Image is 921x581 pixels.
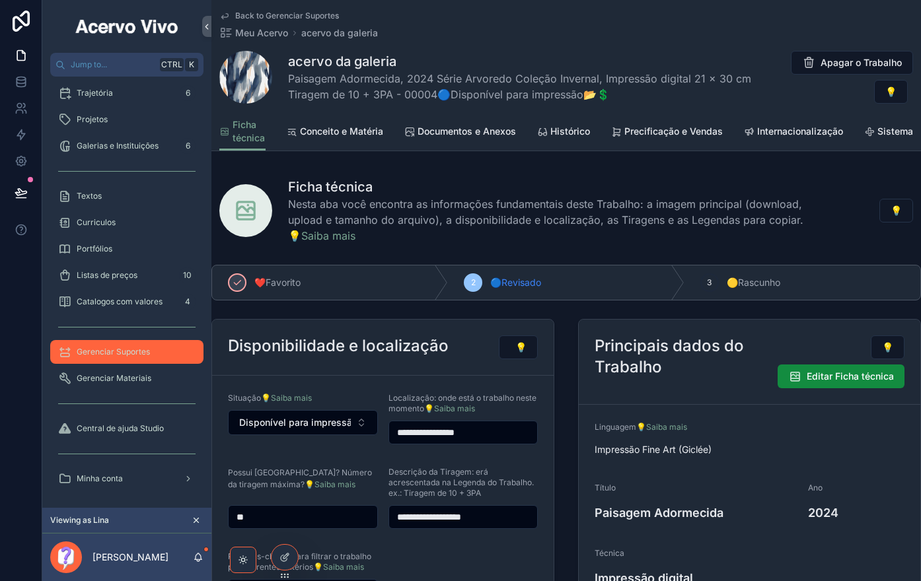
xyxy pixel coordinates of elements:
[71,59,155,70] span: Jump to...
[228,467,378,491] p: Possui [GEOGRAPHIC_DATA]? Número da tiragem máxima?
[404,120,516,146] a: Documentos e Anexos
[239,416,351,429] span: Disponível para impressão
[388,467,538,498] span: Descrição da Tiragem: erá acrescentada na Legenda do Trabalho. ex.: Tiragem de 10 + 3PA
[77,88,113,98] span: Trajetória
[595,422,687,432] span: Linguagem
[808,504,904,522] h4: 2024
[77,423,164,434] span: Central de ajuda Studio
[186,59,197,70] span: K
[50,81,203,105] a: Trajetória6
[50,108,203,131] a: Projetos
[219,26,288,40] a: Meu Acervo
[499,335,538,359] button: 💡
[418,125,516,138] span: Documentos e Anexos
[300,125,383,138] span: Conceito e Matéria
[595,483,616,493] span: Título
[595,443,712,456] span: Impressão Fine Art (Giclée)
[313,562,364,572] a: 💡Saiba mais
[77,191,102,201] span: Textos
[228,551,378,572] span: Palavras-chave: para filtrar o trabalho por diferentes critérios
[219,113,266,151] a: Ficha técnica
[77,244,112,254] span: Portfólios
[228,335,449,357] h2: Disponibilidade e localização
[180,294,196,310] div: 4
[73,16,180,37] img: App logo
[92,551,168,564] p: [PERSON_NAME]
[885,85,897,98] span: 💡
[50,340,203,364] a: Gerenciar Suportes
[288,196,814,244] span: Nesta aba você encontra as informações fundamentais deste Trabalho: a imagem principal (download,...
[624,125,723,138] span: Precificação e Vendas
[727,276,780,289] span: 🟡Rascunho
[757,125,843,138] span: Internacionalização
[77,217,116,228] span: Curriculos
[261,393,312,403] a: 💡Saiba mais
[180,85,196,101] div: 6
[821,56,902,69] span: Apagar o Trabalho
[233,118,266,145] span: Ficha técnica
[595,504,797,522] h4: Paisagem Adormecida
[287,120,383,146] a: Conceito e Matéria
[288,229,355,242] a: 💡Saiba mais
[50,53,203,77] button: Jump to...CtrlK
[50,467,203,491] a: Minha conta
[77,296,163,307] span: Catalogos com valores
[595,335,772,378] h2: Principais dados do Trabalho
[50,290,203,314] a: Catalogos com valores4
[490,276,541,289] span: 🔵Revisado
[882,341,893,354] span: 💡
[288,71,795,102] span: Paisagem Adormecida, 2024 Série Arvoredo Coleção Invernal, Impressão digital 21 x 30 cm Tiragem d...
[595,548,624,559] span: Técnica
[791,51,913,75] button: Apagar o Trabalho
[50,134,203,158] a: Galerias e Instituições6
[50,184,203,208] a: Textos
[77,141,159,151] span: Galerias e Instituições
[744,120,843,146] a: Internacionalização
[77,347,150,357] span: Gerenciar Suportes
[611,120,723,146] a: Precificação e Vendas
[778,364,904,388] button: Editar Ficha técnica
[877,125,913,138] span: Sistema
[874,80,908,104] button: 💡
[77,473,123,484] span: Minha conta
[305,479,355,489] a: 💡Saiba mais
[537,120,590,146] a: Histórico
[50,263,203,287] a: Listas de preços10
[891,204,902,217] span: 💡
[388,393,538,414] span: Localização: onde está o trabalho neste momento
[50,211,203,234] a: Curriculos
[879,199,913,222] button: 💡
[864,120,913,146] a: Sistema
[50,515,109,526] span: Viewing as Lina
[228,410,378,435] button: Select Button
[179,267,196,283] div: 10
[515,341,527,354] span: 💡
[235,11,339,21] span: Back to Gerenciar Suportes
[77,114,108,125] span: Projetos
[180,138,196,154] div: 6
[42,77,211,508] div: scrollable content
[636,422,687,432] a: 💡Saiba mais
[288,178,814,196] h1: Ficha técnica
[808,483,823,493] span: Ano
[219,11,339,21] a: Back to Gerenciar Suportes
[228,393,312,403] span: Situação
[871,335,904,359] button: 💡
[807,370,894,383] span: Editar Ficha técnica
[160,58,184,71] span: Ctrl
[254,276,301,289] span: ❤️Favorito
[77,270,137,281] span: Listas de preços
[707,277,712,288] span: 3
[471,277,476,288] span: 2
[50,237,203,261] a: Portfólios
[550,125,590,138] span: Histórico
[50,366,203,390] a: Gerenciar Materiais
[77,373,151,384] span: Gerenciar Materiais
[235,26,288,40] span: Meu Acervo
[424,403,475,413] a: 💡Saiba mais
[50,417,203,440] a: Central de ajuda Studio
[301,26,378,40] a: acervo da galeria
[288,52,795,71] h1: acervo da galeria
